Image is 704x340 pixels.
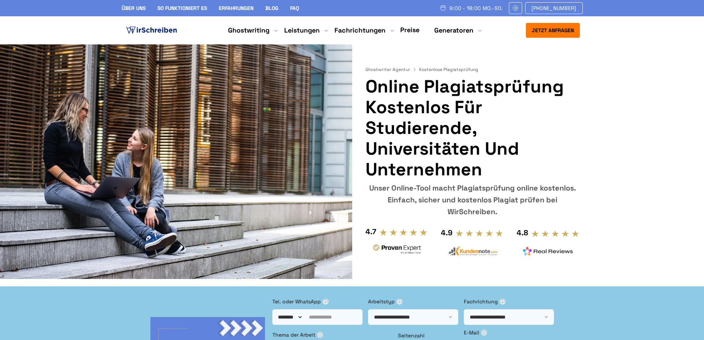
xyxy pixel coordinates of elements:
[523,247,573,256] img: realreviews
[481,330,487,336] span: ⓘ
[284,26,320,35] a: Leistungen
[397,299,402,304] span: ⓘ
[265,5,278,11] a: Blog
[368,297,458,306] label: Arbeitstyp
[526,23,580,38] button: Jetzt anfragen
[272,331,392,339] label: Thema der Arbeit
[455,229,504,238] img: stars
[449,5,503,11] span: 9:00 - 18:00 Mo.-So.
[372,243,422,257] img: provenexpert
[323,299,329,304] span: ⓘ
[334,26,385,35] a: Fachrichtungen
[447,246,497,256] img: kundennote
[122,5,146,11] a: Über uns
[531,5,577,11] span: [PHONE_NUMBER]
[365,67,418,73] a: Ghostwriter Agentur
[157,5,207,11] a: So funktioniert es
[317,332,323,338] span: ⓘ
[517,227,528,239] div: 4.8
[440,5,446,11] img: Schedule
[272,297,363,306] label: Tel. oder WhatsApp
[464,329,554,337] label: E-Mail
[500,299,506,304] span: ⓘ
[525,2,583,14] a: [PHONE_NUMBER]
[290,5,299,11] a: FAQ
[379,228,428,236] img: stars
[400,26,419,34] a: Preise
[512,5,519,11] img: Email
[219,5,254,11] a: Erfahrungen
[531,230,579,238] img: stars
[125,25,178,36] img: logo ghostwriter-österreich
[464,297,554,306] label: Fachrichtung
[441,227,452,239] div: 4.9
[365,226,376,238] div: 4.7
[398,331,458,340] label: Seitenzahl
[228,26,269,35] a: Ghostwriting
[365,76,579,180] h1: Online Plagiatsprüfung kostenlos für Studierende, Universitäten und Unternehmen
[365,182,579,218] div: Unser Online-Tool macht Plagiatsprüfung online kostenlos. Einfach, sicher und kostenlos Plagiat p...
[419,67,478,73] span: Kostenlose Plagiatsprüfung
[434,26,473,35] a: Generatoren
